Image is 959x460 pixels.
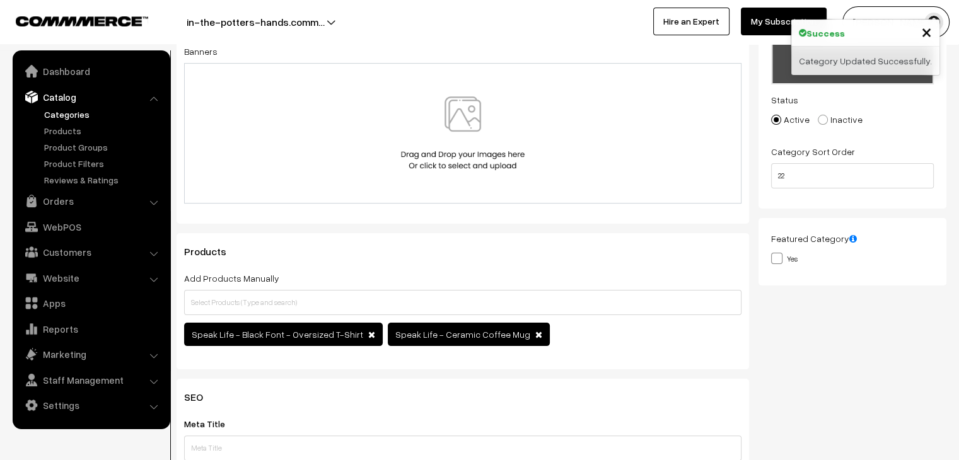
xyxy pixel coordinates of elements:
[16,60,166,83] a: Dashboard
[653,8,729,35] a: Hire an Expert
[16,394,166,417] a: Settings
[924,13,943,32] img: user
[791,47,939,75] div: Category Updated Successfully.
[771,113,810,126] label: Active
[184,391,218,403] span: SEO
[184,417,240,430] label: Meta Title
[806,26,845,40] strong: Success
[771,251,798,265] label: Yes
[41,173,166,187] a: Reviews & Ratings
[184,272,279,285] label: Add Products Manually
[921,22,932,41] button: Close
[16,16,148,26] img: COMMMERCE
[818,113,863,126] label: Inactive
[41,108,166,121] a: Categories
[16,318,166,340] a: Reports
[16,267,166,289] a: Website
[395,329,530,340] span: Speak Life - Ceramic Coffee Mug
[16,292,166,314] a: Apps
[16,241,166,263] a: Customers
[16,190,166,212] a: Orders
[192,329,363,340] span: Speak Life - Black Font - Oversized T-Shirt
[16,369,166,391] a: Staff Management
[184,245,241,258] span: Products
[771,163,934,188] input: Enter Number
[184,45,218,58] label: Banners
[771,145,855,158] label: Category Sort Order
[41,124,166,137] a: Products
[771,93,798,106] label: Status
[16,86,166,108] a: Catalog
[41,157,166,170] a: Product Filters
[921,20,932,43] span: ×
[16,13,126,28] a: COMMMERCE
[771,232,857,245] label: Featured Category
[184,290,741,315] input: Select Products (Type and search)
[16,343,166,365] a: Marketing
[741,8,827,35] a: My Subscription
[142,6,369,38] button: in-the-potters-hands.comm…
[842,6,950,38] button: [PERSON_NAME]…
[16,216,166,238] a: WebPOS
[41,141,166,154] a: Product Groups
